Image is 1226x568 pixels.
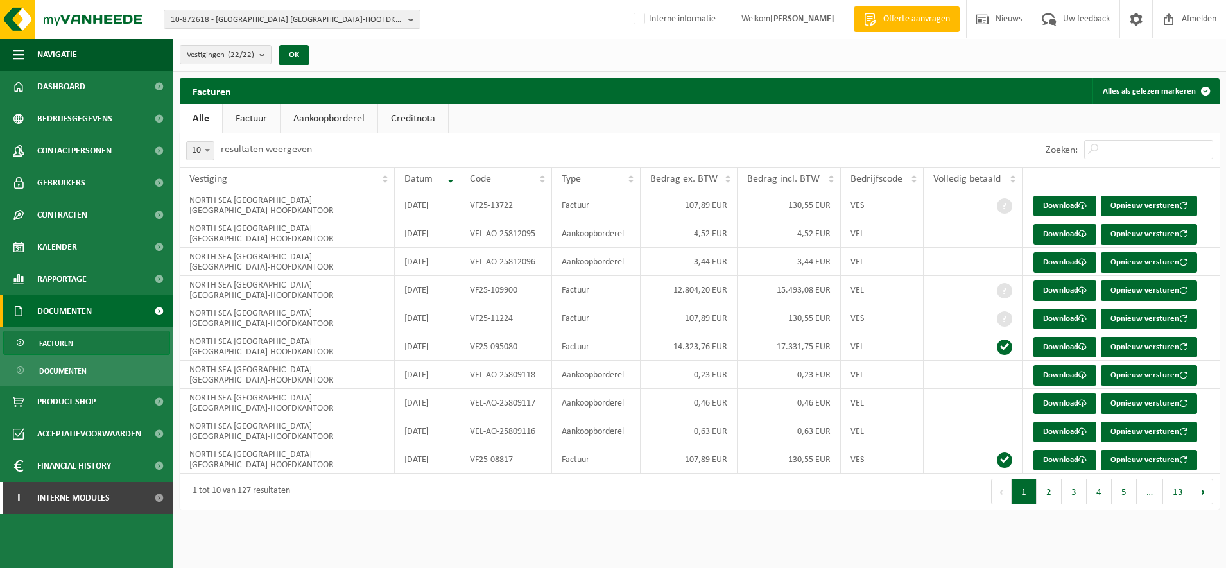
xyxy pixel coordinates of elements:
td: 12.804,20 EUR [641,276,738,304]
button: Previous [991,479,1012,504]
td: VEL-AO-25809116 [460,417,552,445]
span: Dashboard [37,71,85,103]
td: NORTH SEA [GEOGRAPHIC_DATA] [GEOGRAPHIC_DATA]-HOOFDKANTOOR [180,389,395,417]
a: Download [1033,450,1096,470]
button: Opnieuw versturen [1101,252,1197,273]
button: 4 [1087,479,1112,504]
td: Factuur [552,332,641,361]
td: VEL-AO-25809118 [460,361,552,389]
a: Aankoopborderel [281,104,377,133]
td: Aankoopborderel [552,248,641,276]
label: resultaten weergeven [221,144,312,155]
button: Opnieuw versturen [1101,422,1197,442]
a: Alle [180,104,222,133]
span: Documenten [37,295,92,327]
td: VEL [841,389,924,417]
button: 13 [1163,479,1193,504]
td: 0,46 EUR [641,389,738,417]
span: Datum [404,174,433,184]
count: (22/22) [228,51,254,59]
label: Interne informatie [631,10,716,29]
td: VEL [841,248,924,276]
td: 130,55 EUR [738,304,840,332]
td: 3,44 EUR [641,248,738,276]
button: 2 [1037,479,1062,504]
td: VEL-AO-25812095 [460,219,552,248]
td: Aankoopborderel [552,389,641,417]
span: Vestiging [189,174,227,184]
button: Next [1193,479,1213,504]
span: Type [562,174,581,184]
td: 4,52 EUR [641,219,738,248]
td: Factuur [552,191,641,219]
td: VF25-109900 [460,276,552,304]
td: [DATE] [395,417,460,445]
td: [DATE] [395,276,460,304]
td: 107,89 EUR [641,304,738,332]
span: Gebruikers [37,167,85,199]
td: 130,55 EUR [738,445,840,474]
td: VEL [841,417,924,445]
button: Alles als gelezen markeren [1092,78,1218,104]
td: [DATE] [395,389,460,417]
a: Download [1033,252,1096,273]
a: Download [1033,422,1096,442]
td: VES [841,304,924,332]
td: 107,89 EUR [641,191,738,219]
td: Factuur [552,276,641,304]
a: Download [1033,393,1096,414]
td: 3,44 EUR [738,248,840,276]
td: Aankoopborderel [552,361,641,389]
td: NORTH SEA [GEOGRAPHIC_DATA] [GEOGRAPHIC_DATA]-HOOFDKANTOOR [180,191,395,219]
td: [DATE] [395,445,460,474]
td: Factuur [552,445,641,474]
td: VF25-11224 [460,304,552,332]
td: NORTH SEA [GEOGRAPHIC_DATA] [GEOGRAPHIC_DATA]-HOOFDKANTOOR [180,332,395,361]
span: Bedrijfsgegevens [37,103,112,135]
td: VEL [841,219,924,248]
td: 0,63 EUR [738,417,840,445]
a: Creditnota [378,104,448,133]
td: 0,46 EUR [738,389,840,417]
span: Code [470,174,491,184]
td: 0,23 EUR [641,361,738,389]
td: NORTH SEA [GEOGRAPHIC_DATA] [GEOGRAPHIC_DATA]-HOOFDKANTOOR [180,219,395,248]
td: NORTH SEA [GEOGRAPHIC_DATA] [GEOGRAPHIC_DATA]-HOOFDKANTOOR [180,248,395,276]
button: OK [279,45,309,65]
td: 14.323,76 EUR [641,332,738,361]
button: Opnieuw versturen [1101,365,1197,386]
td: VEL [841,332,924,361]
a: Download [1033,196,1096,216]
a: Offerte aanvragen [854,6,960,32]
td: 15.493,08 EUR [738,276,840,304]
td: [DATE] [395,191,460,219]
a: Download [1033,337,1096,357]
td: [DATE] [395,304,460,332]
button: 1 [1012,479,1037,504]
button: 10-872618 - [GEOGRAPHIC_DATA] [GEOGRAPHIC_DATA]-HOOFDKANTOOR - [GEOGRAPHIC_DATA] [164,10,420,29]
button: Opnieuw versturen [1101,337,1197,357]
td: VF25-08817 [460,445,552,474]
span: … [1137,479,1163,504]
td: VEL-AO-25809117 [460,389,552,417]
td: 0,63 EUR [641,417,738,445]
span: Offerte aanvragen [880,13,953,26]
span: Financial History [37,450,111,482]
td: [DATE] [395,361,460,389]
td: NORTH SEA [GEOGRAPHIC_DATA] [GEOGRAPHIC_DATA]-HOOFDKANTOOR [180,361,395,389]
td: 130,55 EUR [738,191,840,219]
span: Interne modules [37,482,110,514]
button: Opnieuw versturen [1101,393,1197,414]
span: Vestigingen [187,46,254,65]
span: Acceptatievoorwaarden [37,418,141,450]
button: Opnieuw versturen [1101,280,1197,301]
td: [DATE] [395,332,460,361]
span: 10 [186,141,214,160]
td: 107,89 EUR [641,445,738,474]
a: Download [1033,224,1096,245]
td: NORTH SEA [GEOGRAPHIC_DATA] [GEOGRAPHIC_DATA]-HOOFDKANTOOR [180,445,395,474]
td: VEL-AO-25812096 [460,248,552,276]
span: Rapportage [37,263,87,295]
strong: [PERSON_NAME] [770,14,834,24]
a: Download [1033,365,1096,386]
